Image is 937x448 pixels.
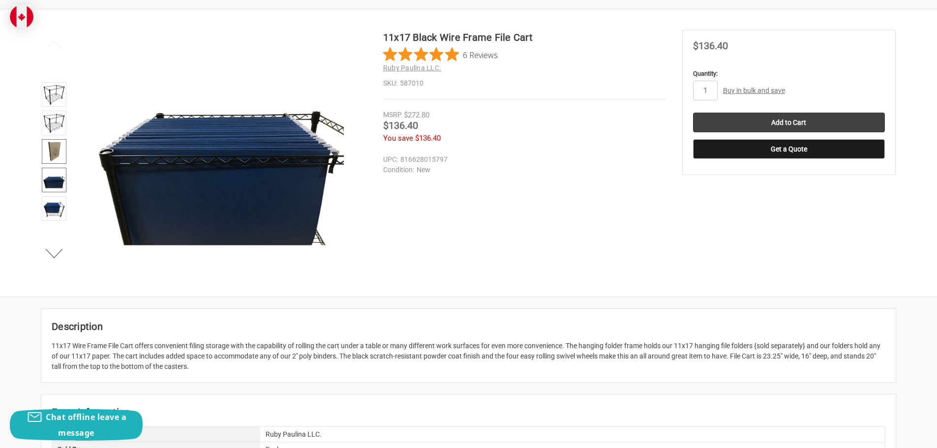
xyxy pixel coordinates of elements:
[43,112,65,134] img: 11x17 Black Wire Frame File Cart
[693,40,728,52] span: $136.40
[43,141,65,162] img: 11x17 Black Rolling File Cart
[383,78,666,89] dd: 587010
[260,427,885,442] div: Ruby Paulina LLC.
[39,243,69,263] button: Next
[383,165,662,175] dd: New
[52,319,885,334] h2: Description
[383,134,413,143] span: You save
[723,87,785,94] a: Buy in bulk and save
[415,134,441,143] span: $136.40
[46,412,126,438] span: Chat offline leave a message
[52,341,885,372] div: 11x17 Wire Frame File Cart offers convenient filing storage with the capability of rolling the ca...
[383,154,662,165] dd: 816628015797
[52,427,260,442] div: Brand:
[383,30,666,45] h1: 11x17 Black Wire Frame File Cart
[463,47,498,62] span: 6 Reviews
[383,47,498,62] button: Rated 4.8 out of 5 stars from 6 reviews. Jump to reviews.
[43,169,65,191] img: 11x17 Black Wire Frame File Cart
[383,154,398,165] dt: UPC:
[98,30,344,276] img: 11x17 Black Wire Frame File Cart
[39,35,69,55] button: Previous
[693,69,885,79] label: Quantity:
[10,409,143,441] button: Chat offline leave a message
[693,113,885,132] input: Add to Cart
[383,78,397,89] dt: SKU:
[43,84,65,105] img: 11x17 Black Wire Frame File Cart
[383,110,402,120] div: MSRP
[52,405,885,419] h2: Extra Information
[10,5,33,29] img: duty and tax information for Canada
[383,64,441,72] a: Ruby Paulina LLC.
[404,111,429,119] span: $272.80
[383,165,414,175] dt: Condition:
[693,139,885,159] button: Get a Quote
[383,119,418,131] span: $136.40
[43,198,65,219] img: 11x17 Black Wire Frame File Cart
